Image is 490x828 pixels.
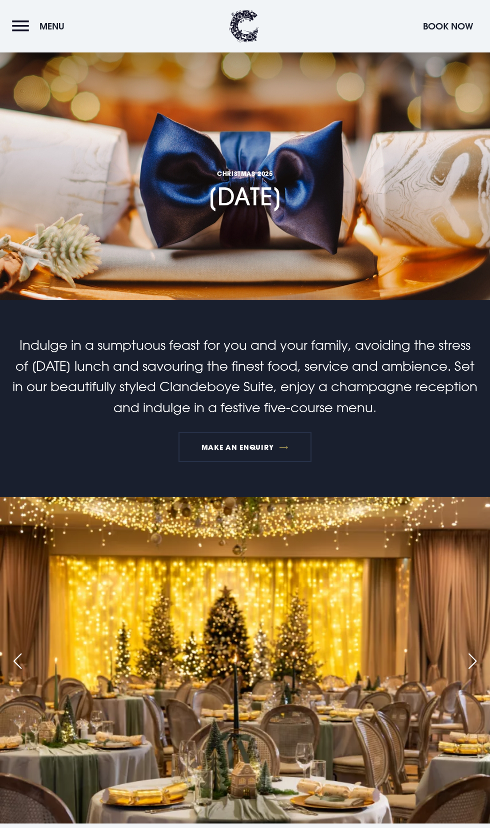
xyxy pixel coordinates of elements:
[229,10,259,42] img: Clandeboye Lodge
[12,335,478,418] p: Indulge in a sumptuous feast for you and your family, avoiding the stress of [DATE] lunch and sav...
[460,650,485,672] div: Next slide
[39,20,64,32] span: Menu
[207,68,282,211] h1: [DATE]
[5,650,30,672] div: Previous slide
[418,15,478,37] button: Book Now
[207,169,282,177] span: CHRISTMAS 2025
[178,432,311,462] a: MAKE AN ENQUIRY
[12,15,69,37] button: Menu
